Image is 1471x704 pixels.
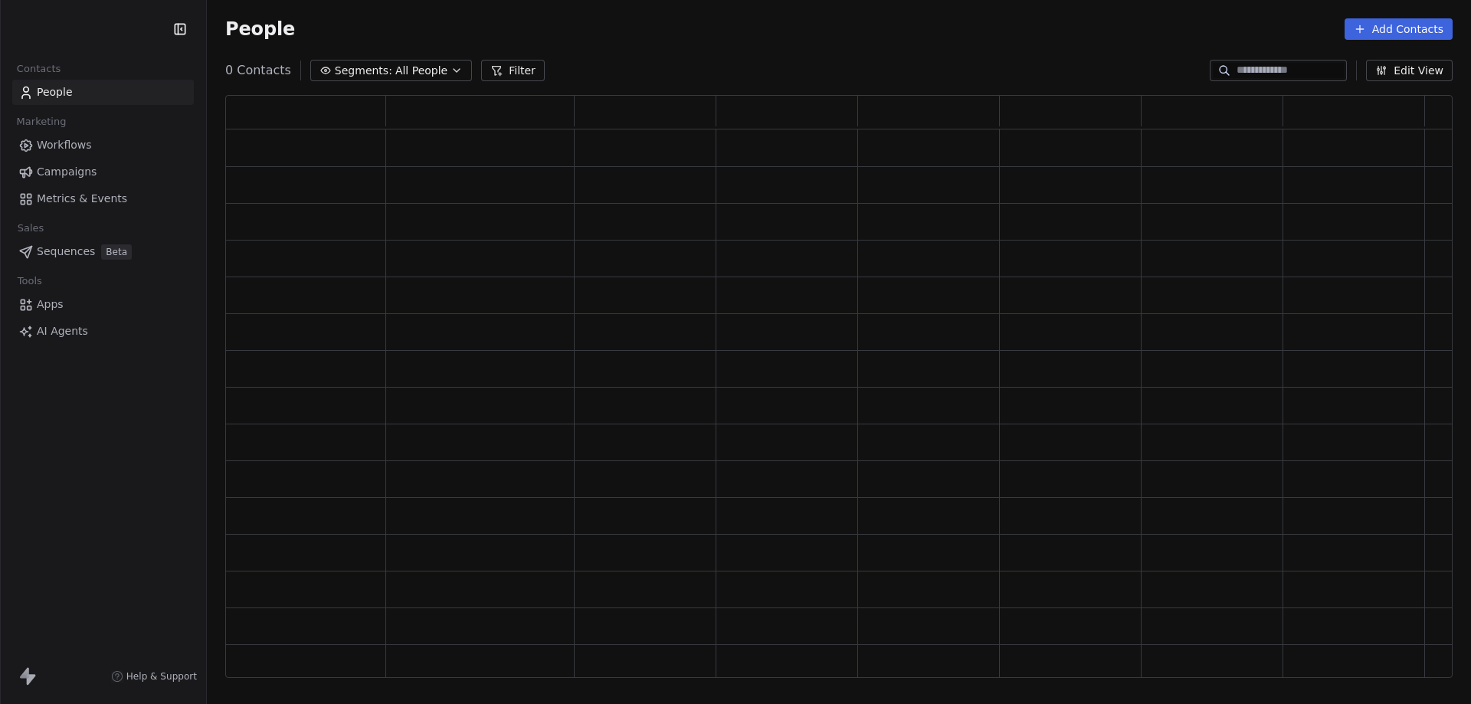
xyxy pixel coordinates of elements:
[11,217,51,240] span: Sales
[37,296,64,313] span: Apps
[335,63,392,79] span: Segments:
[111,670,197,683] a: Help & Support
[12,80,194,105] a: People
[12,319,194,344] a: AI Agents
[10,57,67,80] span: Contacts
[481,60,545,81] button: Filter
[225,61,291,80] span: 0 Contacts
[101,244,132,260] span: Beta
[10,110,73,133] span: Marketing
[12,159,194,185] a: Campaigns
[12,239,194,264] a: SequencesBeta
[12,133,194,158] a: Workflows
[395,63,447,79] span: All People
[37,84,73,100] span: People
[37,244,95,260] span: Sequences
[37,164,97,180] span: Campaigns
[37,191,127,207] span: Metrics & Events
[37,137,92,153] span: Workflows
[12,292,194,317] a: Apps
[225,18,295,41] span: People
[126,670,197,683] span: Help & Support
[37,323,88,339] span: AI Agents
[1345,18,1453,40] button: Add Contacts
[11,270,48,293] span: Tools
[1366,60,1453,81] button: Edit View
[12,186,194,211] a: Metrics & Events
